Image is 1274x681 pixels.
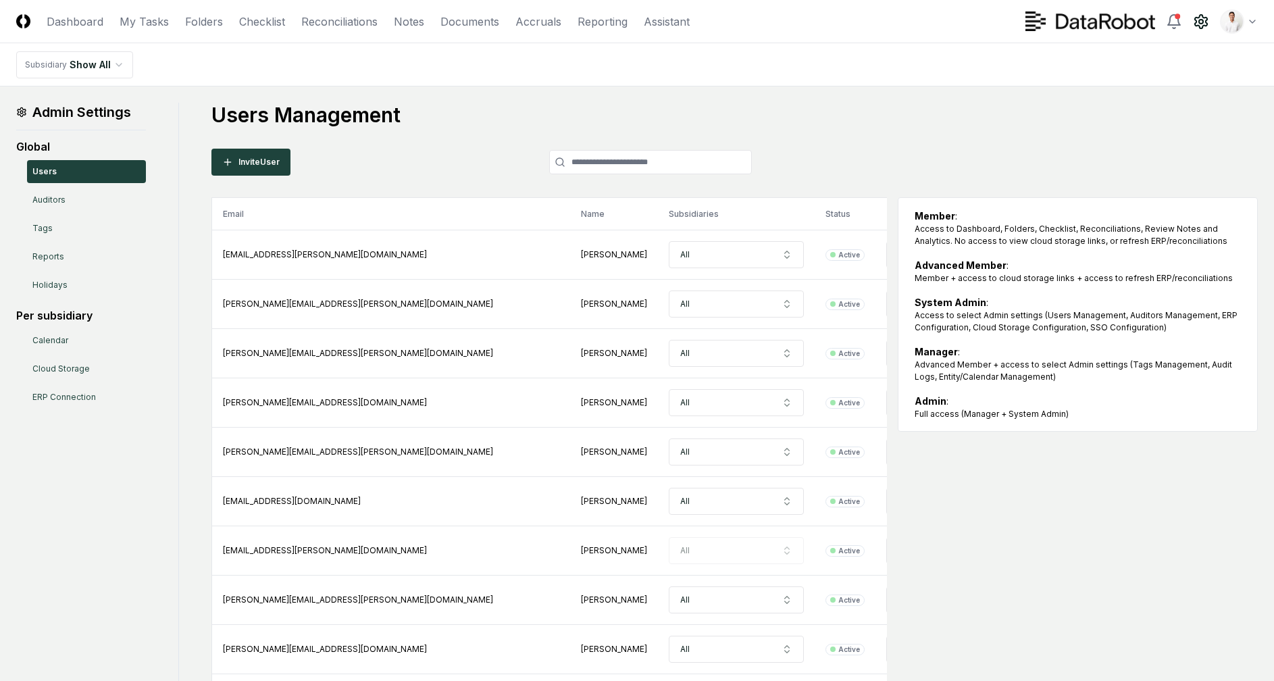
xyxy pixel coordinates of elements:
[211,103,1258,127] h1: Users Management
[815,198,875,230] th: Status
[680,495,690,507] span: All
[223,545,559,557] div: [EMAIL_ADDRESS][PERSON_NAME][DOMAIN_NAME]
[644,14,690,30] a: Assistant
[680,446,690,458] span: All
[223,249,559,261] div: [EMAIL_ADDRESS][PERSON_NAME][DOMAIN_NAME]
[27,160,146,183] a: Users
[47,14,103,30] a: Dashboard
[680,249,690,261] span: All
[515,14,561,30] a: Accruals
[915,295,1241,334] div: :
[581,249,647,261] div: Abbie Zingraf
[223,397,559,409] div: [PERSON_NAME][EMAIL_ADDRESS][DOMAIN_NAME]
[27,386,146,409] a: ERP Connection
[581,594,647,606] div: Michael Hill
[581,298,647,310] div: Dina Abdelmageed
[915,210,955,222] b: Member
[16,138,146,155] div: Global
[581,347,647,359] div: Gerald Weimer
[223,298,559,310] div: [PERSON_NAME][EMAIL_ADDRESS][PERSON_NAME][DOMAIN_NAME]
[223,446,559,458] div: [PERSON_NAME][EMAIL_ADDRESS][PERSON_NAME][DOMAIN_NAME]
[915,297,986,308] b: System Admin
[223,347,559,359] div: [PERSON_NAME][EMAIL_ADDRESS][PERSON_NAME][DOMAIN_NAME]
[27,188,146,211] a: Auditors
[27,245,146,268] a: Reports
[581,495,647,507] div: Liudmyla Levchenko
[301,14,378,30] a: Reconciliations
[915,395,946,407] b: Admin
[120,14,169,30] a: My Tasks
[915,346,958,357] b: Manager
[578,14,628,30] a: Reporting
[1025,11,1155,31] img: DataRobot logo
[239,14,285,30] a: Checklist
[680,397,690,409] span: All
[16,51,133,78] nav: breadcrumb
[680,347,690,359] span: All
[1221,11,1243,32] img: d09822cc-9b6d-4858-8d66-9570c114c672_b0bc35f1-fa8e-4ccc-bc23-b02c2d8c2b72.png
[680,643,690,655] span: All
[223,643,559,655] div: [PERSON_NAME][EMAIL_ADDRESS][DOMAIN_NAME]
[25,59,67,71] div: Subsidiary
[581,643,647,655] div: Neena Soupharath
[27,357,146,380] a: Cloud Storage
[658,198,815,230] th: Subsidiaries
[915,272,1241,284] div: Member + access to cloud storage links + access to refresh ERP/reconciliations
[570,198,658,230] th: Name
[915,309,1241,334] div: Access to select Admin settings (Users Management, Auditors Management, ERP Configuration, Cloud ...
[16,14,30,28] img: Logo
[16,307,146,324] div: Per subsidiary
[915,408,1241,420] div: Full access (Manager + System Admin)
[838,349,860,359] div: Active
[223,594,559,606] div: [PERSON_NAME][EMAIL_ADDRESS][PERSON_NAME][DOMAIN_NAME]
[211,149,290,176] button: InviteUser
[27,217,146,240] a: Tags
[838,595,860,605] div: Active
[915,259,1007,271] b: Advanced Member
[915,223,1241,247] div: Access to Dashboard, Folders, Checklist, Reconciliations, Review Notes and Analytics. No access t...
[838,645,860,655] div: Active
[223,495,559,507] div: [EMAIL_ADDRESS][DOMAIN_NAME]
[915,394,1241,420] div: :
[838,447,860,457] div: Active
[915,209,1241,247] div: :
[394,14,424,30] a: Notes
[27,329,146,352] a: Calendar
[581,545,647,557] div: Manny Birrueta
[838,250,860,260] div: Active
[16,103,146,122] h1: Admin Settings
[838,299,860,309] div: Active
[915,359,1241,383] div: Advanced Member + access to select Admin settings (Tags Management, Audit Logs, Entity/Calendar M...
[680,298,690,310] span: All
[838,398,860,408] div: Active
[185,14,223,30] a: Folders
[838,546,860,556] div: Active
[581,397,647,409] div: Hanna Kovryzhenko
[440,14,499,30] a: Documents
[680,594,690,606] span: All
[915,258,1241,284] div: :
[27,274,146,297] a: Holidays
[838,497,860,507] div: Active
[581,446,647,458] div: Julia Cheng
[915,345,1241,383] div: :
[212,198,571,230] th: Email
